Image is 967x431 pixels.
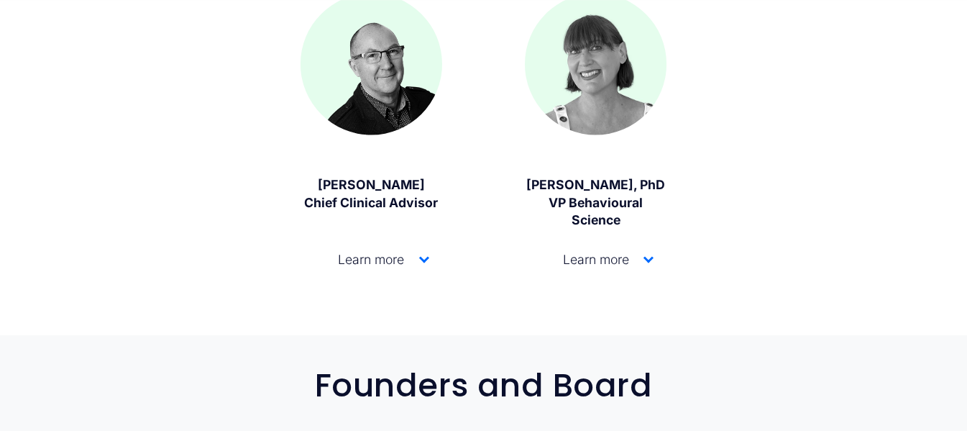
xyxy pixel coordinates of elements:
[526,177,665,227] strong: [PERSON_NAME], PhD VP Behavioural Science
[301,230,442,289] button: Learn more
[39,368,928,404] h2: Founders and Board
[313,252,419,267] span: Learn more
[304,177,438,210] strong: [PERSON_NAME] Chief Clinical Advisor
[525,230,666,289] button: Learn more
[538,252,643,267] span: Learn more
